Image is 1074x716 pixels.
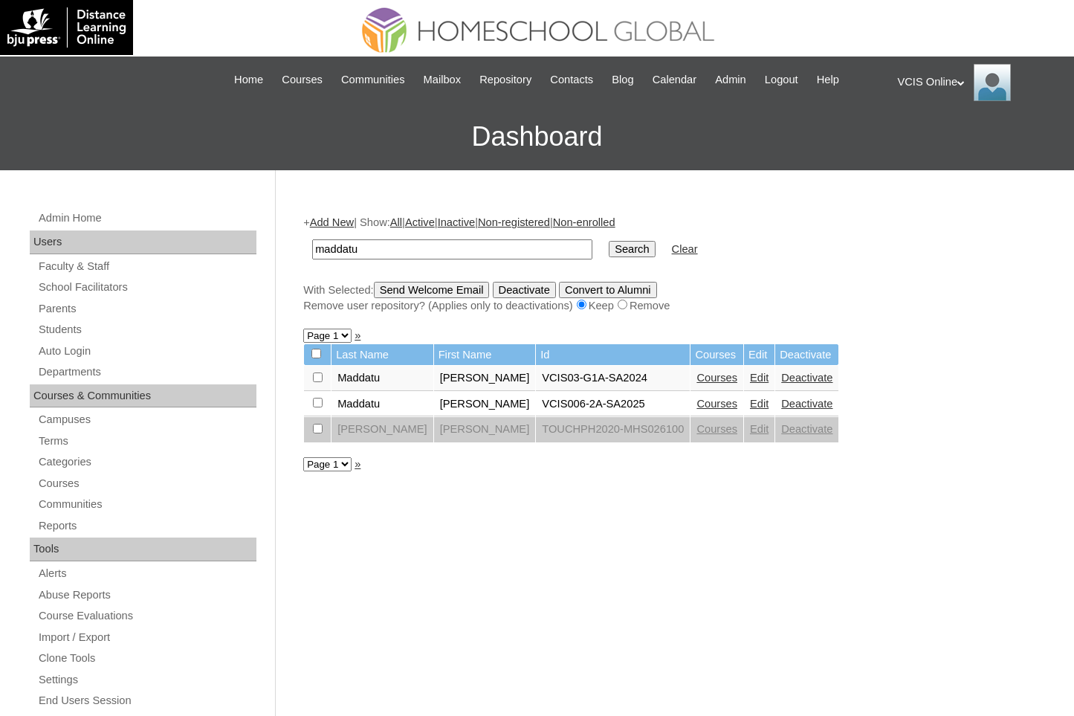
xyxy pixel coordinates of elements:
[37,300,256,318] a: Parents
[775,344,838,366] td: Deactivate
[37,453,256,471] a: Categories
[416,71,469,88] a: Mailbox
[355,329,360,341] a: »
[405,216,435,228] a: Active
[282,71,323,88] span: Courses
[536,344,690,366] td: Id
[672,243,698,255] a: Clear
[37,209,256,228] a: Admin Home
[310,216,354,228] a: Add New
[274,71,330,88] a: Courses
[653,71,696,88] span: Calendar
[434,417,536,442] td: [PERSON_NAME]
[37,564,256,583] a: Alerts
[331,417,433,442] td: [PERSON_NAME]
[355,458,360,470] a: »
[37,432,256,451] a: Terms
[708,71,754,88] a: Admin
[37,495,256,514] a: Communities
[696,398,737,410] a: Courses
[696,372,737,384] a: Courses
[374,282,490,298] input: Send Welcome Email
[30,230,256,254] div: Users
[37,474,256,493] a: Courses
[536,392,690,417] td: VCIS006-2A-SA2025
[303,298,1039,314] div: Remove user repository? (Applies only to deactivations) Keep Remove
[331,344,433,366] td: Last Name
[543,71,601,88] a: Contacts
[37,586,256,604] a: Abuse Reports
[37,671,256,689] a: Settings
[781,423,832,435] a: Deactivate
[781,398,832,410] a: Deactivate
[553,216,615,228] a: Non-enrolled
[37,649,256,668] a: Clone Tools
[744,344,774,366] td: Edit
[37,691,256,710] a: End Users Session
[550,71,593,88] span: Contacts
[37,257,256,276] a: Faculty & Staff
[604,71,641,88] a: Blog
[434,366,536,391] td: [PERSON_NAME]
[559,282,657,298] input: Convert to Alumni
[30,538,256,561] div: Tools
[781,372,832,384] a: Deactivate
[434,344,536,366] td: First Name
[478,216,550,228] a: Non-registered
[37,628,256,647] a: Import / Export
[37,607,256,625] a: Course Evaluations
[7,103,1067,170] h3: Dashboard
[438,216,476,228] a: Inactive
[898,64,1060,101] div: VCIS Online
[331,392,433,417] td: Maddatu
[750,398,769,410] a: Edit
[37,410,256,429] a: Campuses
[472,71,539,88] a: Repository
[303,282,1039,314] div: With Selected:
[493,282,556,298] input: Deactivate
[37,342,256,361] a: Auto Login
[479,71,531,88] span: Repository
[7,7,126,48] img: logo-white.png
[234,71,263,88] span: Home
[536,417,690,442] td: TOUCHPH2020-MHS026100
[37,320,256,339] a: Students
[974,64,1011,101] img: VCIS Online Admin
[536,366,690,391] td: VCIS03-G1A-SA2024
[331,366,433,391] td: Maddatu
[37,363,256,381] a: Departments
[750,372,769,384] a: Edit
[817,71,839,88] span: Help
[312,239,592,259] input: Search
[390,216,402,228] a: All
[227,71,271,88] a: Home
[424,71,462,88] span: Mailbox
[757,71,806,88] a: Logout
[612,71,633,88] span: Blog
[645,71,704,88] a: Calendar
[690,344,743,366] td: Courses
[30,384,256,408] div: Courses & Communities
[609,241,655,257] input: Search
[341,71,405,88] span: Communities
[303,215,1039,313] div: + | Show: | | | |
[37,517,256,535] a: Reports
[37,278,256,297] a: School Facilitators
[750,423,769,435] a: Edit
[434,392,536,417] td: [PERSON_NAME]
[696,423,737,435] a: Courses
[715,71,746,88] span: Admin
[765,71,798,88] span: Logout
[334,71,413,88] a: Communities
[809,71,847,88] a: Help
